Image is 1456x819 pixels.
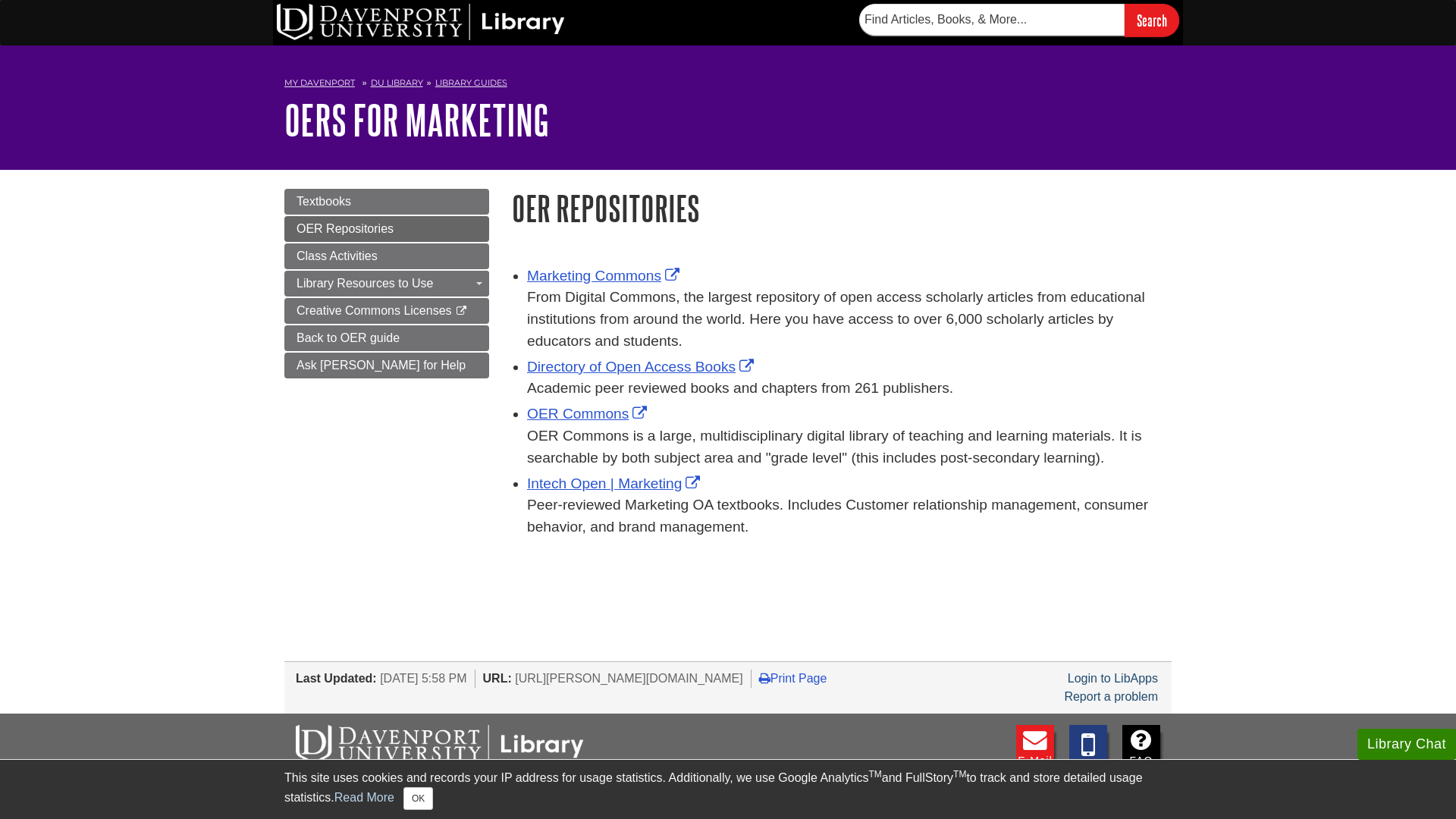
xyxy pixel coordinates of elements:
[759,672,827,685] a: Print Page
[297,195,351,208] span: Textbooks
[527,406,651,422] a: Link opens in new window
[297,222,394,235] span: OER Repositories
[1064,690,1158,703] a: Report a problem
[297,331,400,344] span: Back to OER guide
[859,4,1179,36] form: Searches DU Library's articles, books, and more
[1068,672,1158,685] a: Login to LibApps
[284,216,489,242] a: OER Repositories
[527,475,704,491] a: Link opens in new window
[527,494,1172,538] div: Peer-reviewed Marketing OA textbooks. Includes Customer relationship management, consumer behavio...
[483,672,512,685] span: URL:
[403,787,433,810] button: Close
[1016,725,1054,777] a: E-mail
[380,672,466,685] span: [DATE] 5:58 PM
[284,189,489,378] div: Guide Page Menu
[284,73,1172,97] nav: breadcrumb
[284,96,549,143] a: OERs for Marketing
[284,353,489,378] a: Ask [PERSON_NAME] for Help
[297,359,466,372] span: Ask [PERSON_NAME] for Help
[1069,725,1107,777] a: Text
[759,672,770,684] i: Print Page
[527,287,1172,352] div: From Digital Commons, the largest repository of open access scholarly articles from educational i...
[284,189,489,215] a: Textbooks
[527,425,1172,469] div: OER Commons is a large, multidisciplinary digital library of teaching and learning materials. It ...
[334,791,394,804] a: Read More
[527,378,1172,400] div: Academic peer reviewed books and chapters from 261 publishers.
[297,277,434,290] span: Library Resources to Use
[297,304,452,317] span: Creative Commons Licenses
[371,77,423,88] a: DU Library
[1122,725,1160,777] a: FAQ
[284,77,355,89] a: My Davenport
[284,243,489,269] a: Class Activities
[284,325,489,351] a: Back to OER guide
[284,769,1172,810] div: This site uses cookies and records your IP address for usage statistics. Additionally, we use Goo...
[284,271,489,297] a: Library Resources to Use
[297,249,378,262] span: Class Activities
[435,77,507,88] a: Library Guides
[859,4,1125,36] input: Find Articles, Books, & More...
[296,672,377,685] span: Last Updated:
[1125,4,1179,36] input: Search
[296,725,584,764] img: DU Libraries
[527,359,758,375] a: Link opens in new window
[953,769,966,780] sup: TM
[527,268,683,284] a: Link opens in new window
[277,4,565,40] img: DU Library
[515,672,743,685] span: [URL][PERSON_NAME][DOMAIN_NAME]
[284,298,489,324] a: Creative Commons Licenses
[1357,729,1456,760] button: Library Chat
[512,189,1172,227] h1: OER Repositories
[455,306,468,316] i: This link opens in a new window
[868,769,881,780] sup: TM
